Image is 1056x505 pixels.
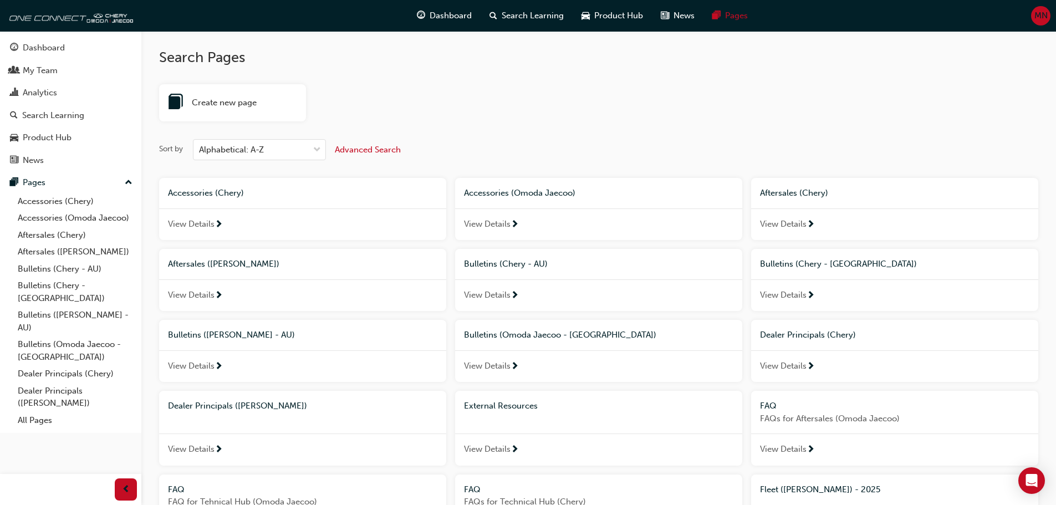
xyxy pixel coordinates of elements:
[23,154,44,167] div: News
[511,362,519,372] span: next-icon
[725,9,748,22] span: Pages
[455,391,742,466] a: External ResourcesView Details
[4,127,137,148] a: Product Hub
[23,86,57,99] div: Analytics
[313,143,321,157] span: down-icon
[199,144,264,156] div: Alphabetical: A-Z
[430,9,472,22] span: Dashboard
[159,178,446,240] a: Accessories (Chery)View Details
[1034,9,1048,22] span: MN
[215,220,223,230] span: next-icon
[13,261,137,278] a: Bulletins (Chery - AU)
[10,156,18,166] span: news-icon
[661,9,669,23] span: news-icon
[1031,6,1050,25] button: MN
[751,249,1038,311] a: Bulletins (Chery - [GEOGRAPHIC_DATA])View Details
[489,9,497,23] span: search-icon
[4,38,137,58] a: Dashboard
[335,145,401,155] span: Advanced Search
[13,277,137,307] a: Bulletins (Chery - [GEOGRAPHIC_DATA])
[13,227,137,244] a: Aftersales (Chery)
[168,443,215,456] span: View Details
[10,178,18,188] span: pages-icon
[760,218,807,231] span: View Details
[13,210,137,227] a: Accessories (Omoda Jaecoo)
[13,307,137,336] a: Bulletins ([PERSON_NAME] - AU)
[168,259,279,269] span: Aftersales ([PERSON_NAME])
[13,243,137,261] a: Aftersales ([PERSON_NAME])
[215,362,223,372] span: next-icon
[464,401,538,411] span: External Resources
[760,259,917,269] span: Bulletins (Chery - [GEOGRAPHIC_DATA])
[674,9,695,22] span: News
[159,49,1038,67] h2: Search Pages
[807,362,815,372] span: next-icon
[4,172,137,193] button: Pages
[502,9,564,22] span: Search Learning
[703,4,757,27] a: pages-iconPages
[751,178,1038,240] a: Aftersales (Chery)View Details
[13,336,137,365] a: Bulletins (Omoda Jaecoo - [GEOGRAPHIC_DATA])
[23,176,45,189] div: Pages
[215,291,223,301] span: next-icon
[192,96,257,109] span: Create new page
[13,382,137,412] a: Dealer Principals ([PERSON_NAME])
[168,401,307,411] span: Dealer Principals ([PERSON_NAME])
[807,291,815,301] span: next-icon
[168,218,215,231] span: View Details
[464,330,656,340] span: Bulletins (Omoda Jaecoo - [GEOGRAPHIC_DATA])
[511,291,519,301] span: next-icon
[464,188,575,198] span: Accessories (Omoda Jaecoo)
[455,320,742,382] a: Bulletins (Omoda Jaecoo - [GEOGRAPHIC_DATA])View Details
[4,83,137,103] a: Analytics
[10,43,18,53] span: guage-icon
[4,105,137,126] a: Search Learning
[125,176,132,190] span: up-icon
[760,443,807,456] span: View Details
[23,131,72,144] div: Product Hub
[652,4,703,27] a: news-iconNews
[511,445,519,455] span: next-icon
[807,445,815,455] span: next-icon
[751,391,1038,466] a: FAQFAQs for Aftersales (Omoda Jaecoo)View Details
[455,249,742,311] a: Bulletins (Chery - AU)View Details
[417,9,425,23] span: guage-icon
[159,391,446,466] a: Dealer Principals ([PERSON_NAME])View Details
[122,483,130,497] span: prev-icon
[215,445,223,455] span: next-icon
[168,484,185,494] span: FAQ
[760,484,880,494] span: Fleet ([PERSON_NAME]) - 2025
[712,9,721,23] span: pages-icon
[22,109,84,122] div: Search Learning
[10,111,18,121] span: search-icon
[760,401,777,411] span: FAQ
[10,88,18,98] span: chart-icon
[481,4,573,27] a: search-iconSearch Learning
[464,360,511,373] span: View Details
[511,220,519,230] span: next-icon
[159,84,306,122] a: book-iconCreate new page
[807,220,815,230] span: next-icon
[159,249,446,311] a: Aftersales ([PERSON_NAME])View Details
[168,330,295,340] span: Bulletins ([PERSON_NAME] - AU)
[464,484,481,494] span: FAQ
[13,412,137,429] a: All Pages
[6,4,133,27] img: oneconnect
[10,133,18,143] span: car-icon
[4,35,137,172] button: DashboardMy TeamAnalyticsSearch LearningProduct HubNews
[464,259,548,269] span: Bulletins (Chery - AU)
[159,320,446,382] a: Bulletins ([PERSON_NAME] - AU)View Details
[4,150,137,171] a: News
[760,412,1029,425] span: FAQs for Aftersales (Omoda Jaecoo)
[23,64,58,77] div: My Team
[408,4,481,27] a: guage-iconDashboard
[4,60,137,81] a: My Team
[760,330,856,340] span: Dealer Principals (Chery)
[751,320,1038,382] a: Dealer Principals (Chery)View Details
[168,360,215,373] span: View Details
[10,66,18,76] span: people-icon
[13,193,137,210] a: Accessories (Chery)
[581,9,590,23] span: car-icon
[168,188,244,198] span: Accessories (Chery)
[760,289,807,302] span: View Details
